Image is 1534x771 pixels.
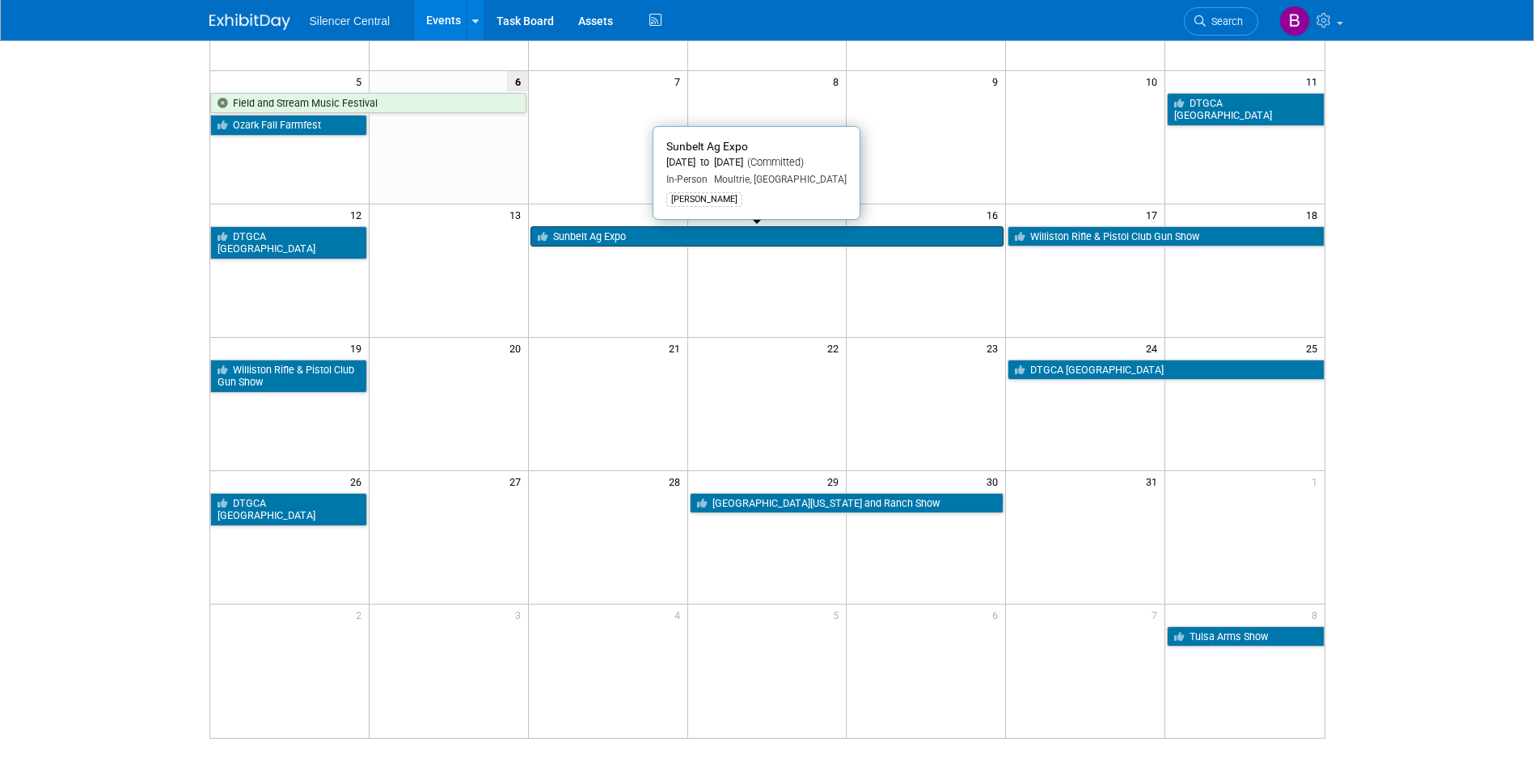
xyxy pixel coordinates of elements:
span: 2 [354,605,369,625]
span: 1 [1310,471,1325,491]
span: 20 [508,338,528,358]
span: 19 [349,338,369,358]
span: 13 [508,204,528,225]
div: [PERSON_NAME] [666,192,742,207]
span: 3 [513,605,528,625]
span: 5 [831,605,846,625]
span: 29 [826,471,846,491]
a: [GEOGRAPHIC_DATA][US_STATE] and Ranch Show [690,493,1004,514]
a: Williston Rifle & Pistol Club Gun Show [1008,226,1324,247]
div: [DATE] to [DATE] [666,156,847,170]
span: 21 [667,338,687,358]
span: Sunbelt Ag Expo [666,140,748,153]
span: 6 [507,71,528,91]
span: 31 [1144,471,1164,491]
img: ExhibitDay [209,14,290,30]
span: 30 [985,471,1005,491]
span: 8 [831,71,846,91]
span: 7 [1150,605,1164,625]
span: 4 [673,605,687,625]
span: 23 [985,338,1005,358]
span: Search [1206,15,1243,27]
span: In-Person [666,174,708,185]
a: Ozark Fall Farmfest [210,115,367,136]
span: 25 [1304,338,1325,358]
a: Tulsa Arms Show [1167,626,1324,647]
span: 16 [985,204,1005,225]
span: 5 [354,71,369,91]
span: 7 [673,71,687,91]
span: 6 [991,605,1005,625]
span: 10 [1144,71,1164,91]
span: 12 [349,204,369,225]
span: 26 [349,471,369,491]
a: Search [1184,7,1258,36]
a: DTGCA [GEOGRAPHIC_DATA] [210,493,367,526]
a: Sunbelt Ag Expo [530,226,1004,247]
a: Field and Stream Music Festival [210,93,526,114]
span: 24 [1144,338,1164,358]
span: 28 [667,471,687,491]
span: 18 [1304,204,1325,225]
img: Billee Page [1279,6,1310,36]
a: DTGCA [GEOGRAPHIC_DATA] [1008,360,1324,381]
a: Williston Rifle & Pistol Club Gun Show [210,360,367,393]
span: Silencer Central [310,15,391,27]
span: 22 [826,338,846,358]
a: DTGCA [GEOGRAPHIC_DATA] [1167,93,1324,126]
span: 17 [1144,204,1164,225]
span: 27 [508,471,528,491]
span: 11 [1304,71,1325,91]
a: DTGCA [GEOGRAPHIC_DATA] [210,226,367,259]
span: Moultrie, [GEOGRAPHIC_DATA] [708,174,847,185]
span: 9 [991,71,1005,91]
span: 8 [1310,605,1325,625]
span: (Committed) [743,156,804,168]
